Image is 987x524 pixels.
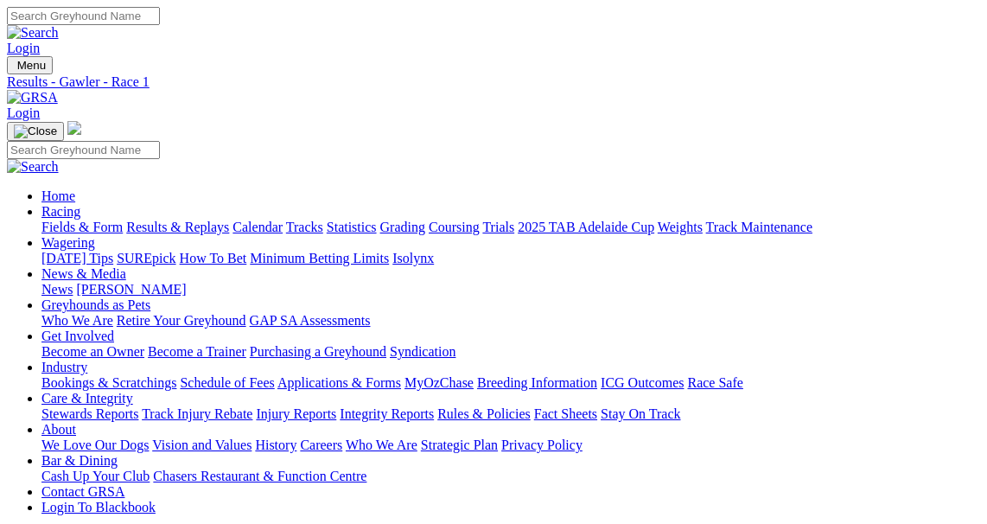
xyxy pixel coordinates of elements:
[153,469,366,483] a: Chasers Restaurant & Function Centre
[41,297,150,312] a: Greyhounds as Pets
[41,375,176,390] a: Bookings & Scratchings
[14,125,57,138] img: Close
[148,344,246,359] a: Become a Trainer
[41,204,80,219] a: Racing
[67,121,81,135] img: logo-grsa-white.png
[477,375,597,390] a: Breeding Information
[41,220,980,235] div: Racing
[41,251,113,265] a: [DATE] Tips
[256,406,336,421] a: Injury Reports
[41,438,149,452] a: We Love Our Dogs
[41,406,980,422] div: Care & Integrity
[41,453,118,468] a: Bar & Dining
[7,105,40,120] a: Login
[142,406,252,421] a: Track Injury Rebate
[41,220,123,234] a: Fields & Form
[41,469,150,483] a: Cash Up Your Club
[41,235,95,250] a: Wagering
[7,41,40,55] a: Login
[41,500,156,514] a: Login To Blackbook
[76,282,186,297] a: [PERSON_NAME]
[41,344,144,359] a: Become an Owner
[41,360,87,374] a: Industry
[421,438,498,452] a: Strategic Plan
[41,422,76,437] a: About
[41,313,113,328] a: Who We Are
[7,74,980,90] a: Results - Gawler - Race 1
[7,141,160,159] input: Search
[250,344,386,359] a: Purchasing a Greyhound
[429,220,480,234] a: Coursing
[437,406,531,421] a: Rules & Policies
[250,313,371,328] a: GAP SA Assessments
[346,438,417,452] a: Who We Are
[180,251,247,265] a: How To Bet
[232,220,283,234] a: Calendar
[7,56,53,74] button: Toggle navigation
[706,220,812,234] a: Track Maintenance
[327,220,377,234] a: Statistics
[380,220,425,234] a: Grading
[658,220,703,234] a: Weights
[117,313,246,328] a: Retire Your Greyhound
[41,282,980,297] div: News & Media
[41,406,138,421] a: Stewards Reports
[277,375,401,390] a: Applications & Forms
[41,469,980,484] div: Bar & Dining
[392,251,434,265] a: Isolynx
[7,7,160,25] input: Search
[482,220,514,234] a: Trials
[180,375,274,390] a: Schedule of Fees
[117,251,175,265] a: SUREpick
[687,375,742,390] a: Race Safe
[41,344,980,360] div: Get Involved
[41,329,114,343] a: Get Involved
[7,159,59,175] img: Search
[7,25,59,41] img: Search
[41,266,126,281] a: News & Media
[601,406,680,421] a: Stay On Track
[41,251,980,266] div: Wagering
[534,406,597,421] a: Fact Sheets
[152,438,252,452] a: Vision and Values
[41,484,124,499] a: Contact GRSA
[518,220,654,234] a: 2025 TAB Adelaide Cup
[126,220,229,234] a: Results & Replays
[404,375,474,390] a: MyOzChase
[340,406,434,421] a: Integrity Reports
[300,438,342,452] a: Careers
[41,282,73,297] a: News
[41,391,133,406] a: Care & Integrity
[7,122,64,141] button: Toggle navigation
[41,438,980,453] div: About
[41,313,980,329] div: Greyhounds as Pets
[255,438,296,452] a: History
[41,375,980,391] div: Industry
[501,438,583,452] a: Privacy Policy
[601,375,684,390] a: ICG Outcomes
[250,251,389,265] a: Minimum Betting Limits
[390,344,455,359] a: Syndication
[41,189,75,203] a: Home
[17,59,46,72] span: Menu
[286,220,323,234] a: Tracks
[7,90,58,105] img: GRSA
